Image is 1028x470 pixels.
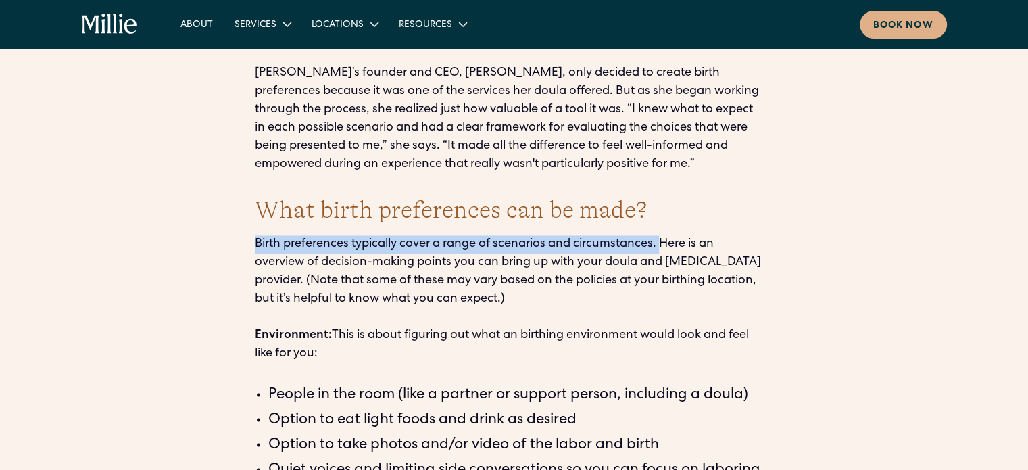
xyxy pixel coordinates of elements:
[224,13,301,35] div: Services
[399,18,452,32] div: Resources
[312,18,364,32] div: Locations
[170,13,224,35] a: About
[235,18,276,32] div: Services
[388,13,476,35] div: Resources
[268,410,774,432] li: Option to eat light foods and drink as desired
[873,19,933,33] div: Book now
[301,13,388,35] div: Locations
[860,11,947,39] a: Book now
[255,195,774,225] h2: What birth preferences can be made?
[255,329,332,342] strong: Environment:
[268,435,774,457] li: Option to take photos and/or video of the labor and birth
[255,235,774,363] p: Birth preferences typically cover a range of scenarios and circumstances. Here is an overview of ...
[268,385,774,407] li: People in the room (like a partner or support person, including a doula)
[82,14,138,35] a: home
